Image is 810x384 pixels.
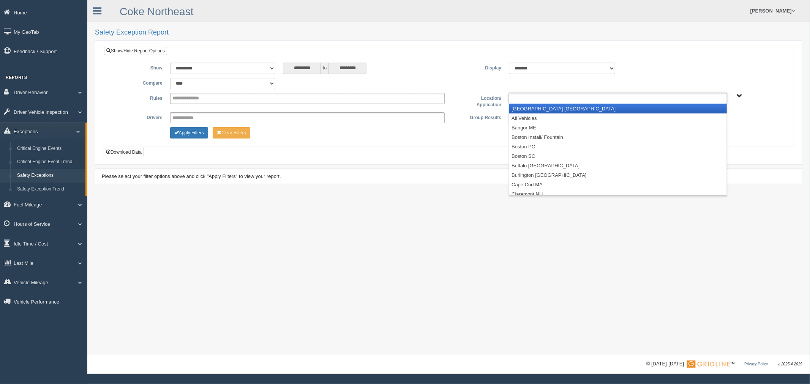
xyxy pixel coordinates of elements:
label: Compare [110,78,166,87]
span: v. 2025.4.2019 [778,362,802,366]
label: Group Results [448,112,505,121]
label: Drivers [110,112,166,121]
a: Show/Hide Report Options [104,47,167,55]
button: Change Filter Options [213,127,250,138]
li: [GEOGRAPHIC_DATA] [GEOGRAPHIC_DATA] [509,104,727,113]
button: Download Data [104,148,144,156]
div: © [DATE]-[DATE] - ™ [646,360,802,368]
a: Critical Engine Event Trend [14,155,85,169]
label: Location/ Application [448,93,505,109]
h2: Safety Exception Report [95,29,802,36]
li: Boston Install/ Fountain [509,132,727,142]
li: All Vehicles [509,113,727,123]
label: Display [448,63,505,72]
li: Burlington [GEOGRAPHIC_DATA] [509,170,727,180]
li: Boston SC [509,151,727,161]
label: Rules [110,93,166,102]
button: Change Filter Options [170,127,208,138]
a: Privacy Policy [744,362,768,366]
span: to [321,63,328,74]
li: Cape Cod MA [509,180,727,189]
li: Claremont NH [509,189,727,199]
a: Safety Exceptions [14,169,85,183]
a: Safety Exception Trend [14,183,85,196]
span: Please select your filter options above and click "Apply Filters" to view your report. [102,173,281,179]
li: Bangor ME [509,123,727,132]
li: Boston PC [509,142,727,151]
label: Show [110,63,166,72]
a: Coke Northeast [120,6,194,17]
img: Gridline [687,360,730,368]
li: Buffalo [GEOGRAPHIC_DATA] [509,161,727,170]
a: Critical Engine Events [14,142,85,156]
